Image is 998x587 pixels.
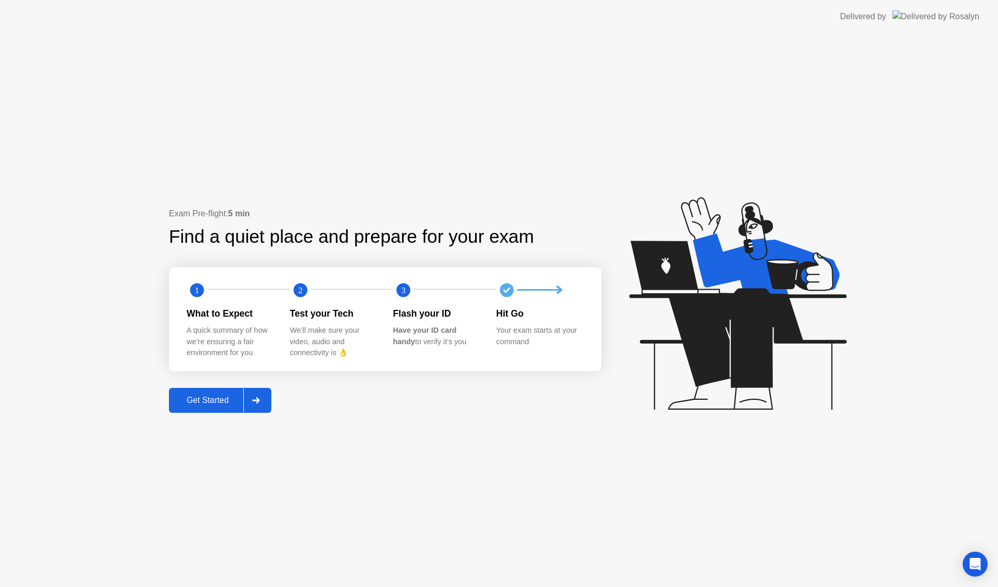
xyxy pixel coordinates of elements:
text: 1 [195,285,199,295]
text: 3 [401,285,405,295]
div: Hit Go [496,307,583,320]
div: A quick summary of how we’re ensuring a fair environment for you [187,325,273,359]
div: Get Started [172,396,243,405]
div: What to Expect [187,307,273,320]
div: to verify it’s you [393,325,480,347]
b: Have your ID card handy [393,326,456,346]
div: Exam Pre-flight: [169,207,601,220]
div: Flash your ID [393,307,480,320]
div: We’ll make sure your video, audio and connectivity is 👌 [290,325,377,359]
div: Delivered by [840,10,886,23]
b: 5 min [228,209,250,218]
button: Get Started [169,388,271,413]
div: Open Intercom Messenger [963,552,988,577]
div: Your exam starts at your command [496,325,583,347]
img: Delivered by Rosalyn [892,10,979,22]
div: Find a quiet place and prepare for your exam [169,223,535,251]
text: 2 [298,285,302,295]
div: Test your Tech [290,307,377,320]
